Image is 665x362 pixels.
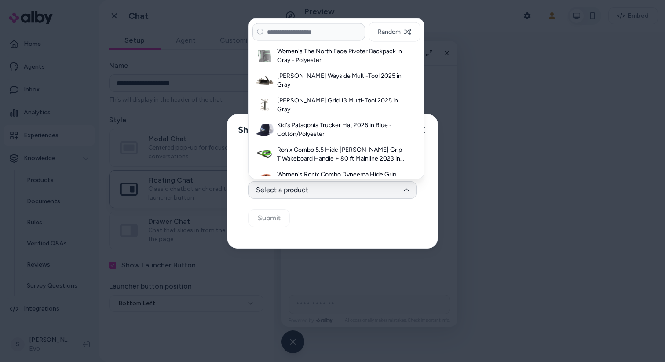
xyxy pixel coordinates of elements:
[277,170,405,188] h3: Women's Ronix Combo Dyneema Hide Grip Wakeboard Handle + 70 ft Mainline 2025 in [GEOGRAPHIC_DATA]
[234,121,305,139] h2: Shopper Context
[248,181,417,199] button: Select a product
[256,148,274,161] img: Ronix Combo 5.5 Hide Stich Grip T Wakeboard Handle + 80 ft Mainline 2023 in Green
[256,99,274,111] img: Blackburn Grid 13 Multi-Tool 2025 in Gray
[277,121,405,139] h3: Kid's Patagonia Trucker Hat 2026 in Blue - Cotton/Polyester
[277,146,405,163] h3: Ronix Combo 5.5 Hide [PERSON_NAME] Grip T Wakeboard Handle + 80 ft Mainline 2023 in [GEOGRAPHIC_D...
[256,124,274,136] img: Kid's Patagonia Trucker Hat 2026 in Blue - Cotton/Polyester
[277,72,405,89] h3: [PERSON_NAME] Wayside Multi-Tool 2025 in Gray
[277,96,405,114] h3: [PERSON_NAME] Grid 13 Multi-Tool 2025 in Gray
[256,173,274,185] img: Women's Ronix Combo Dyneema Hide Grip Wakeboard Handle + 70 ft Mainline 2025 in Orange
[256,74,274,87] img: Blackburn Wayside Multi-Tool 2025 in Gray
[277,47,405,65] h3: Women's The North Face Pivoter Backpack in Gray - Polyester
[256,50,274,62] img: Women's The North Face Pivoter Backpack in Gray - Polyester
[369,22,420,42] button: Random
